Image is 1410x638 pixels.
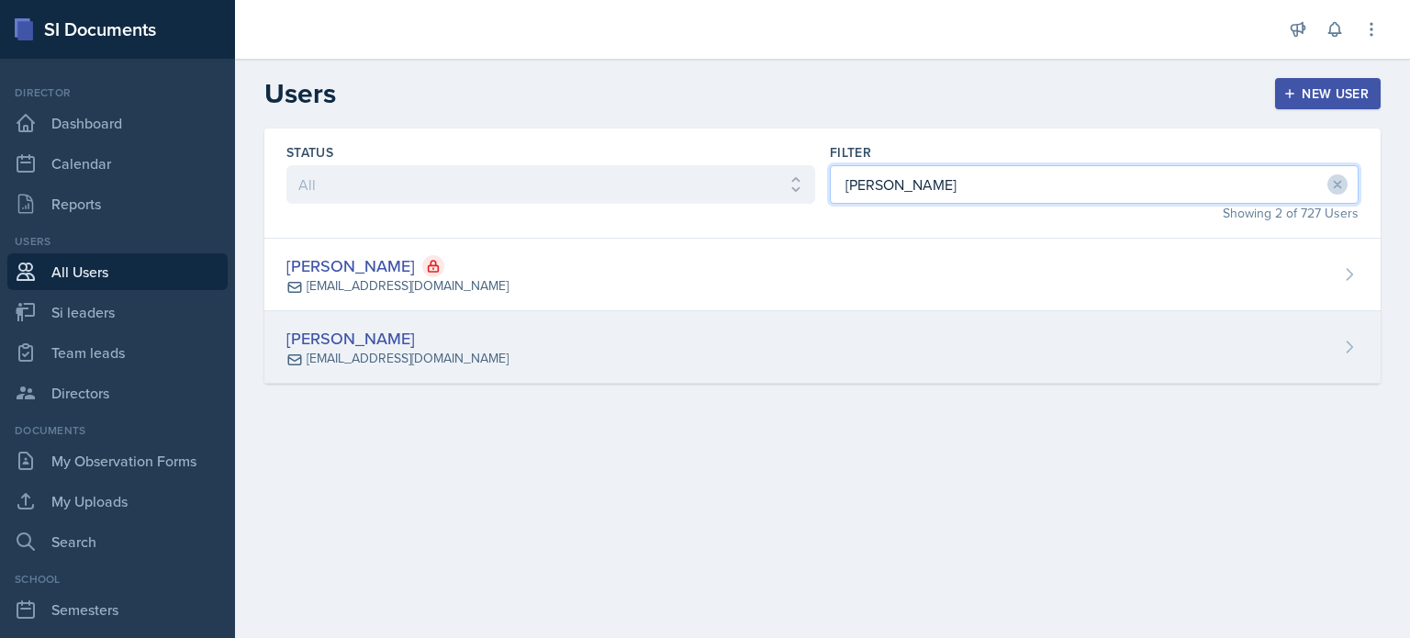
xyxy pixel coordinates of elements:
input: Filter [830,165,1359,204]
div: New User [1287,86,1369,101]
a: All Users [7,253,228,290]
div: Showing 2 of 727 Users [830,204,1359,223]
a: Team leads [7,334,228,371]
a: Search [7,523,228,560]
div: Director [7,84,228,101]
a: [PERSON_NAME] [EMAIL_ADDRESS][DOMAIN_NAME] [264,239,1381,311]
button: New User [1275,78,1381,109]
div: [EMAIL_ADDRESS][DOMAIN_NAME] [307,349,509,368]
a: My Observation Forms [7,442,228,479]
label: Filter [830,143,871,162]
div: [PERSON_NAME] [286,326,509,351]
a: Directors [7,375,228,411]
a: My Uploads [7,483,228,520]
div: Documents [7,422,228,439]
div: [EMAIL_ADDRESS][DOMAIN_NAME] [307,276,509,296]
div: [PERSON_NAME] [286,253,509,278]
label: Status [286,143,333,162]
a: Reports [7,185,228,222]
a: Calendar [7,145,228,182]
a: Semesters [7,591,228,628]
a: [PERSON_NAME] [EMAIL_ADDRESS][DOMAIN_NAME] [264,311,1381,384]
div: Users [7,233,228,250]
a: Dashboard [7,105,228,141]
h2: Users [264,77,336,110]
a: Si leaders [7,294,228,330]
div: School [7,571,228,588]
